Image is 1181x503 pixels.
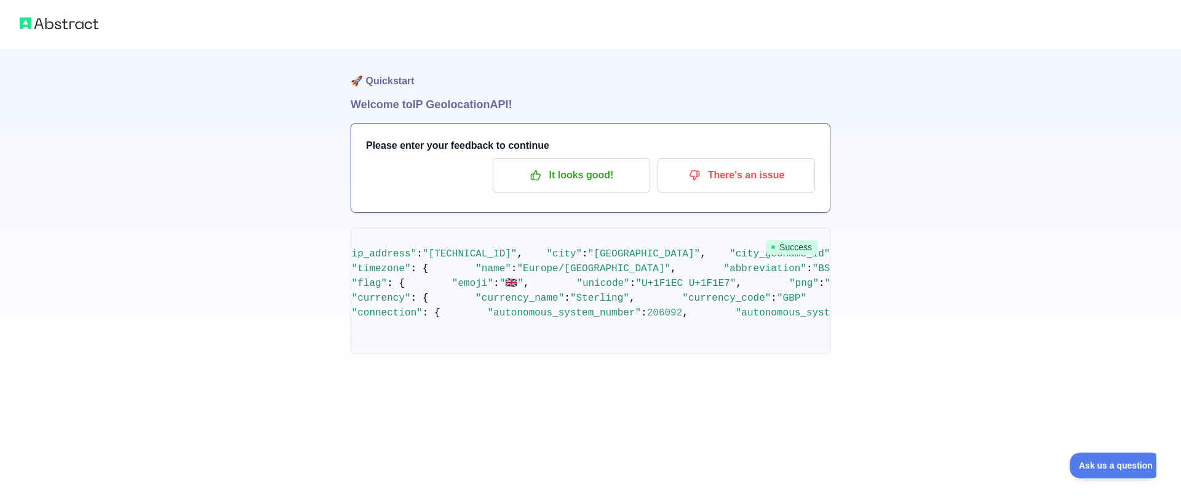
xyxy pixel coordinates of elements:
[766,240,818,255] span: Success
[546,248,582,259] span: "city"
[487,307,641,319] span: "autonomous_system_number"
[411,263,429,274] span: : {
[366,138,815,153] h3: Please enter your feedback to continue
[682,307,688,319] span: ,
[493,158,650,192] button: It looks good!
[452,278,493,289] span: "emoji"
[352,307,423,319] span: "connection"
[629,293,635,304] span: ,
[502,165,641,186] p: It looks good!
[777,293,806,304] span: "GBP"
[771,293,777,304] span: :
[630,278,636,289] span: :
[700,248,706,259] span: ,
[352,293,411,304] span: "currency"
[806,263,813,274] span: :
[351,49,830,96] h1: 🚀 Quickstart
[564,293,570,304] span: :
[819,278,825,289] span: :
[736,307,925,319] span: "autonomous_system_organization"
[351,96,830,113] h1: Welcome to IP Geolocation API!
[387,278,405,289] span: : {
[641,307,647,319] span: :
[352,263,411,274] span: "timezone"
[517,263,670,274] span: "Europe/[GEOGRAPHIC_DATA]"
[658,158,815,192] button: There's an issue
[789,278,819,289] span: "png"
[475,263,511,274] span: "name"
[724,263,806,274] span: "abbreviation"
[475,293,564,304] span: "currency_name"
[20,15,98,32] img: Abstract logo
[647,307,683,319] span: 206092
[588,248,700,259] span: "[GEOGRAPHIC_DATA]"
[346,248,416,259] span: "ip_address"
[582,248,588,259] span: :
[730,248,830,259] span: "city_geoname_id"
[499,278,523,289] span: "🇬🇧"
[576,278,629,289] span: "unicode"
[1070,453,1156,478] iframe: Toggle Customer Support
[667,165,806,186] p: There's an issue
[523,278,530,289] span: ,
[682,293,771,304] span: "currency_code"
[813,263,842,274] span: "BST"
[423,307,440,319] span: : {
[411,293,429,304] span: : {
[511,263,517,274] span: :
[736,278,742,289] span: ,
[635,278,736,289] span: "U+1F1EC U+1F1E7"
[416,248,423,259] span: :
[825,278,943,289] span: "[URL][DOMAIN_NAME]"
[517,248,523,259] span: ,
[670,263,677,274] span: ,
[423,248,517,259] span: "[TECHNICAL_ID]"
[570,293,629,304] span: "Sterling"
[352,278,388,289] span: "flag"
[493,278,499,289] span: :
